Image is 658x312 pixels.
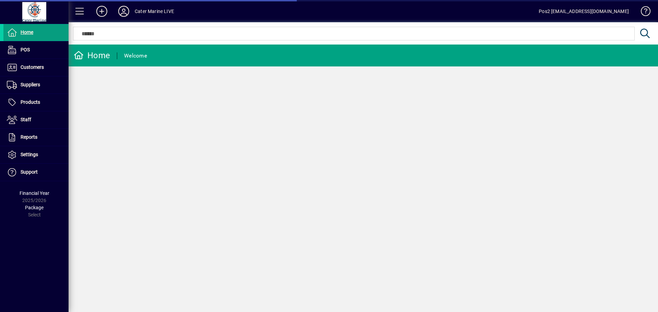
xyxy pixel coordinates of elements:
[539,6,629,17] div: Pos2 [EMAIL_ADDRESS][DOMAIN_NAME]
[21,117,31,122] span: Staff
[124,50,147,61] div: Welcome
[74,50,110,61] div: Home
[21,134,37,140] span: Reports
[3,146,69,163] a: Settings
[20,190,49,196] span: Financial Year
[21,152,38,157] span: Settings
[636,1,649,24] a: Knowledge Base
[21,47,30,52] span: POS
[91,5,113,17] button: Add
[25,205,44,210] span: Package
[113,5,135,17] button: Profile
[3,129,69,146] a: Reports
[21,169,38,175] span: Support
[135,6,174,17] div: Cater Marine LIVE
[3,76,69,93] a: Suppliers
[21,29,33,35] span: Home
[3,41,69,59] a: POS
[3,59,69,76] a: Customers
[21,82,40,87] span: Suppliers
[3,164,69,181] a: Support
[21,99,40,105] span: Products
[3,94,69,111] a: Products
[21,64,44,70] span: Customers
[3,111,69,128] a: Staff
